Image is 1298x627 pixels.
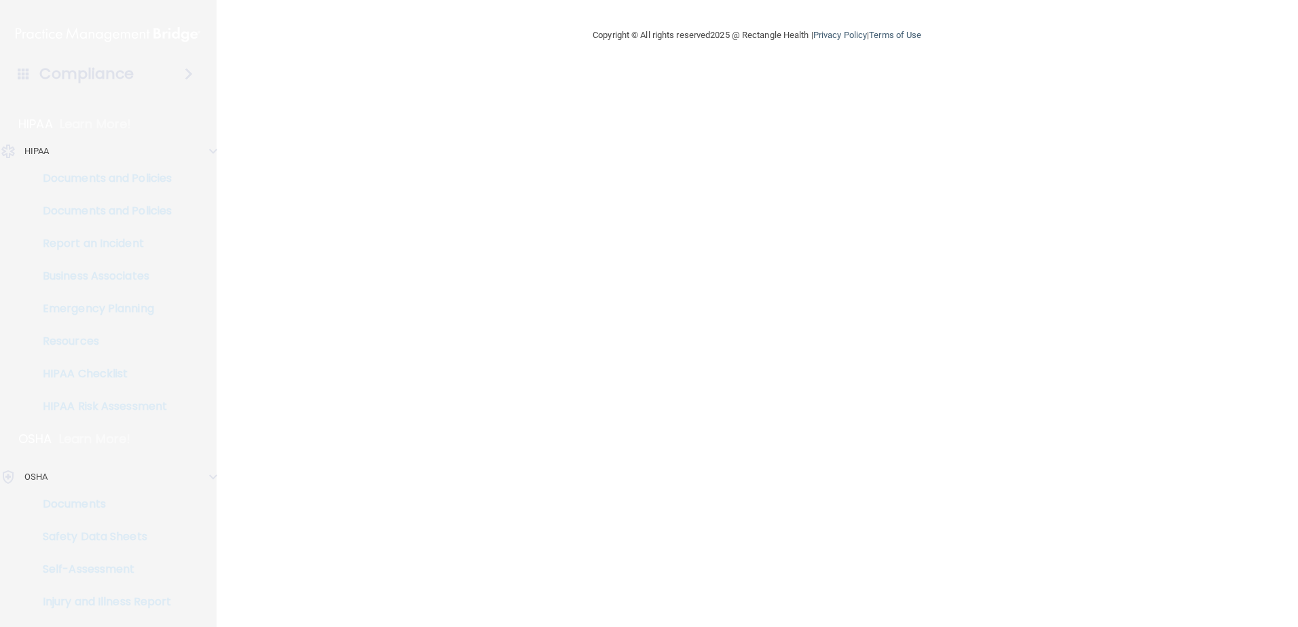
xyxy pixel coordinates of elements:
p: Documents and Policies [9,172,194,185]
p: Learn More! [60,116,132,132]
p: Report an Incident [9,237,194,250]
p: HIPAA Risk Assessment [9,400,194,413]
p: OSHA [24,469,48,485]
p: Documents and Policies [9,204,194,218]
a: Terms of Use [869,30,921,40]
p: HIPAA Checklist [9,367,194,381]
p: OSHA [18,431,52,447]
p: HIPAA [24,143,50,159]
img: PMB logo [16,21,200,48]
p: Learn More! [59,431,131,447]
p: Resources [9,335,194,348]
p: HIPAA [18,116,53,132]
p: Documents [9,497,194,511]
a: Privacy Policy [813,30,867,40]
p: Safety Data Sheets [9,530,194,544]
p: Injury and Illness Report [9,595,194,609]
p: Self-Assessment [9,563,194,576]
h4: Compliance [39,64,134,83]
div: Copyright © All rights reserved 2025 @ Rectangle Health | | [509,14,1005,57]
p: Business Associates [9,269,194,283]
p: Emergency Planning [9,302,194,316]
